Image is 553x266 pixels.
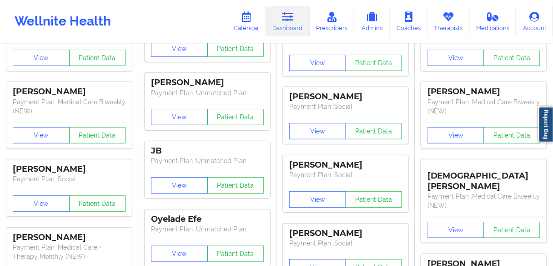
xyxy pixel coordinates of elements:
[516,6,553,36] a: Account
[13,243,126,261] p: Payment Plan : Medical Care + Therapy Monthly (NEW)
[13,232,126,243] div: [PERSON_NAME]
[151,146,264,156] div: JB
[266,6,310,36] a: Dashboard
[346,123,402,139] button: Patient Data
[13,164,126,174] div: [PERSON_NAME]
[151,177,208,194] button: View
[13,87,126,97] div: [PERSON_NAME]
[227,6,266,36] a: Calendar
[427,6,470,36] a: Therapists
[207,246,264,262] button: Patient Data
[13,127,70,143] button: View
[13,50,70,66] button: View
[390,6,427,36] a: Coaches
[289,102,402,111] p: Payment Plan : Social
[69,195,126,212] button: Patient Data
[13,195,70,212] button: View
[289,228,402,239] div: [PERSON_NAME]
[289,191,346,208] button: View
[427,192,540,210] p: Payment Plan : Medical Care Biweekly (NEW)
[346,55,402,71] button: Patient Data
[151,246,208,262] button: View
[484,222,541,238] button: Patient Data
[427,87,540,97] div: [PERSON_NAME]
[207,109,264,125] button: Patient Data
[151,214,264,225] div: Oyelade Efe
[289,239,402,248] p: Payment Plan : Social
[13,97,126,116] p: Payment Plan : Medical Care Biweekly (NEW)
[207,177,264,194] button: Patient Data
[346,191,402,208] button: Patient Data
[289,160,402,170] div: [PERSON_NAME]
[151,41,208,57] button: View
[289,92,402,102] div: [PERSON_NAME]
[427,97,540,116] p: Payment Plan : Medical Care Biweekly (NEW)
[151,109,208,125] button: View
[151,77,264,88] div: [PERSON_NAME]
[427,222,484,238] button: View
[427,164,540,192] div: [DEMOGRAPHIC_DATA][PERSON_NAME]
[69,50,126,66] button: Patient Data
[470,6,517,36] a: Medications
[354,6,390,36] a: Admins
[69,127,126,143] button: Patient Data
[289,170,402,179] p: Payment Plan : Social
[151,156,264,165] p: Payment Plan : Unmatched Plan
[151,225,264,234] p: Payment Plan : Unmatched Plan
[484,50,541,66] button: Patient Data
[484,127,541,143] button: Patient Data
[310,6,355,36] a: Prescribers
[427,50,484,66] button: View
[289,55,346,71] button: View
[427,127,484,143] button: View
[207,41,264,57] button: Patient Data
[538,107,553,143] a: Report Bug
[289,123,346,139] button: View
[151,88,264,97] p: Payment Plan : Unmatched Plan
[13,174,126,184] p: Payment Plan : Social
